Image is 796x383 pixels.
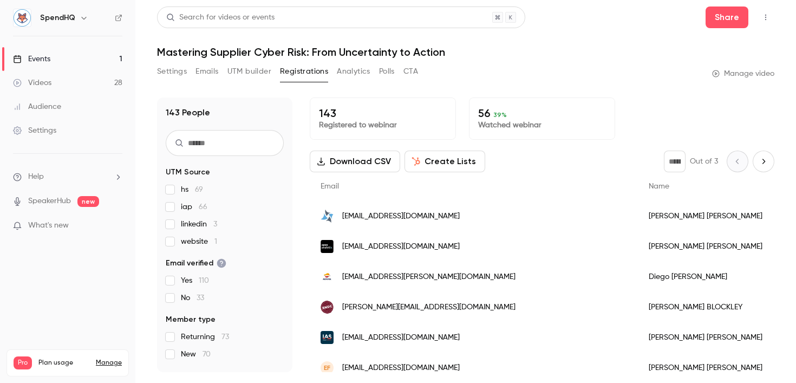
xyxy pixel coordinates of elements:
[706,7,748,28] button: Share
[40,12,75,23] h6: SpendHQ
[321,301,334,314] img: rndc-usa.com
[649,183,669,190] span: Name
[14,356,32,369] span: Pro
[403,63,418,80] button: CTA
[13,77,51,88] div: Videos
[199,203,207,211] span: 66
[181,219,217,230] span: linkedin
[28,171,44,183] span: Help
[493,111,507,119] span: 39 %
[166,314,216,325] span: Member type
[181,236,217,247] span: website
[342,302,516,313] span: [PERSON_NAME][EMAIL_ADDRESS][DOMAIN_NAME]
[181,184,203,195] span: hs
[38,359,89,367] span: Plan usage
[753,151,774,172] button: Next page
[478,120,606,131] p: Watched webinar
[342,211,460,222] span: [EMAIL_ADDRESS][DOMAIN_NAME]
[404,151,485,172] button: Create Lists
[342,271,516,283] span: [EMAIL_ADDRESS][PERSON_NAME][DOMAIN_NAME]
[166,371,202,381] span: Attended
[342,332,460,343] span: [EMAIL_ADDRESS][DOMAIN_NAME]
[221,333,229,341] span: 73
[280,63,328,80] button: Registrations
[96,359,122,367] a: Manage
[478,107,606,120] p: 56
[166,106,210,119] h1: 143 People
[321,240,334,253] img: apexanalytix.com
[28,220,69,231] span: What's new
[77,196,99,207] span: new
[13,171,122,183] li: help-dropdown-opener
[197,294,204,302] span: 33
[321,270,334,283] img: repsol.com
[109,221,122,231] iframe: Noticeable Trigger
[310,151,400,172] button: Download CSV
[166,167,210,178] span: UTM Source
[321,183,339,190] span: Email
[157,63,187,80] button: Settings
[181,332,229,342] span: Returning
[13,54,50,64] div: Events
[337,63,370,80] button: Analytics
[166,258,226,269] span: Email verified
[342,241,460,252] span: [EMAIL_ADDRESS][DOMAIN_NAME]
[379,63,395,80] button: Polls
[690,156,718,167] p: Out of 3
[181,275,209,286] span: Yes
[214,238,217,245] span: 1
[321,331,334,344] img: integralads.com
[324,363,330,373] span: EF
[14,9,31,27] img: SpendHQ
[213,220,217,228] span: 3
[13,125,56,136] div: Settings
[203,350,211,358] span: 70
[227,63,271,80] button: UTM builder
[319,107,447,120] p: 143
[195,186,203,193] span: 69
[181,202,207,212] span: iap
[157,46,774,59] h1: Mastering Supplier Cyber Risk: From Uncertainty to Action
[199,277,209,284] span: 110
[319,120,447,131] p: Registered to webinar
[13,101,61,112] div: Audience
[28,196,71,207] a: SpeakerHub
[166,12,275,23] div: Search for videos or events
[712,68,774,79] a: Manage video
[195,63,218,80] button: Emails
[321,210,334,223] img: suplari.com
[181,293,204,303] span: No
[342,362,460,374] span: [EMAIL_ADDRESS][DOMAIN_NAME]
[181,349,211,360] span: New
